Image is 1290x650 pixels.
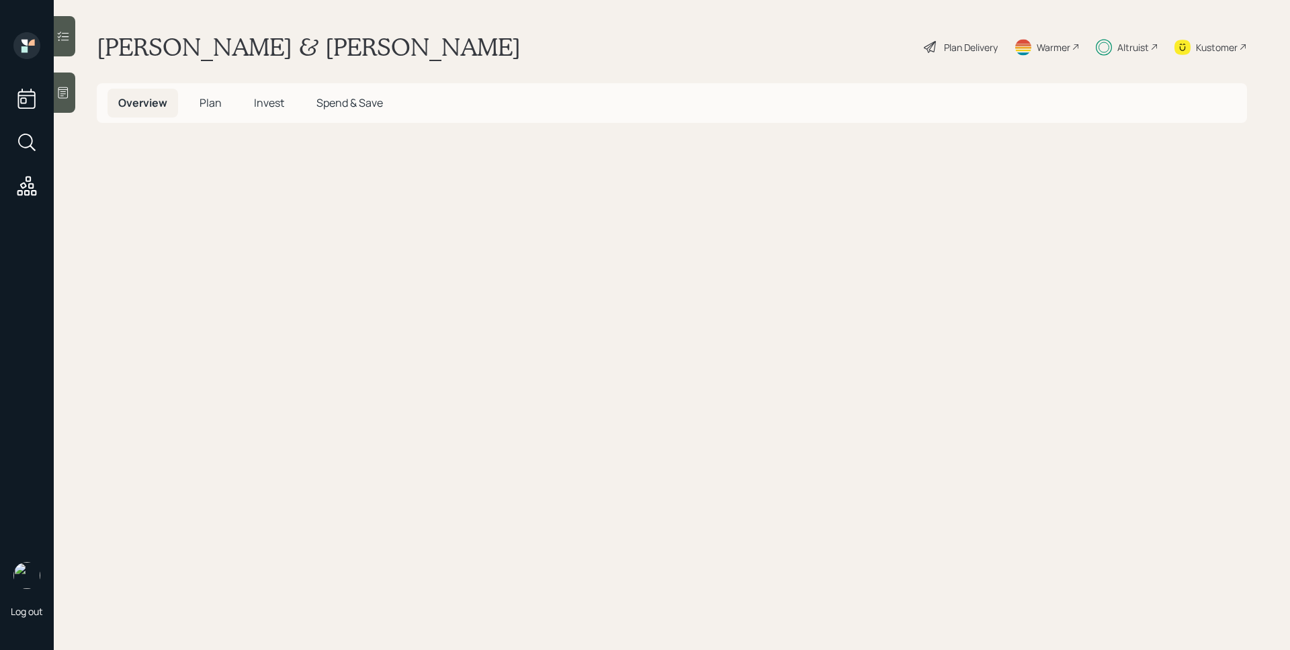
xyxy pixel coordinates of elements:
[1117,40,1149,54] div: Altruist
[13,562,40,589] img: james-distasi-headshot.png
[1037,40,1070,54] div: Warmer
[254,95,284,110] span: Invest
[1196,40,1238,54] div: Kustomer
[200,95,222,110] span: Plan
[11,605,43,618] div: Log out
[118,95,167,110] span: Overview
[97,32,521,62] h1: [PERSON_NAME] & [PERSON_NAME]
[316,95,383,110] span: Spend & Save
[944,40,998,54] div: Plan Delivery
